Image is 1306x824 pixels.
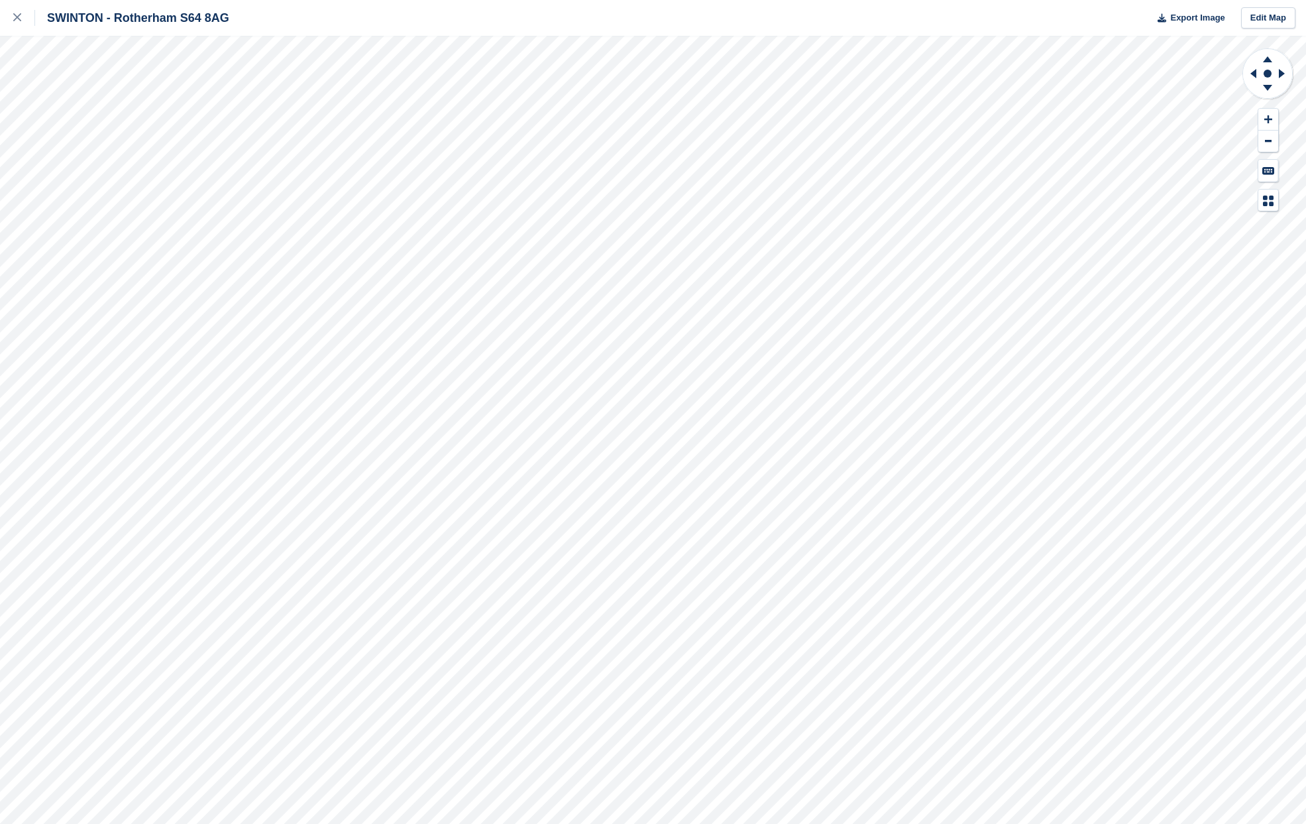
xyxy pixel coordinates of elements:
[1258,190,1278,211] button: Map Legend
[1258,131,1278,152] button: Zoom Out
[1170,11,1224,25] span: Export Image
[1258,109,1278,131] button: Zoom In
[1258,160,1278,182] button: Keyboard Shortcuts
[1241,7,1295,29] a: Edit Map
[1150,7,1225,29] button: Export Image
[35,10,229,26] div: SWINTON - Rotherham S64 8AG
